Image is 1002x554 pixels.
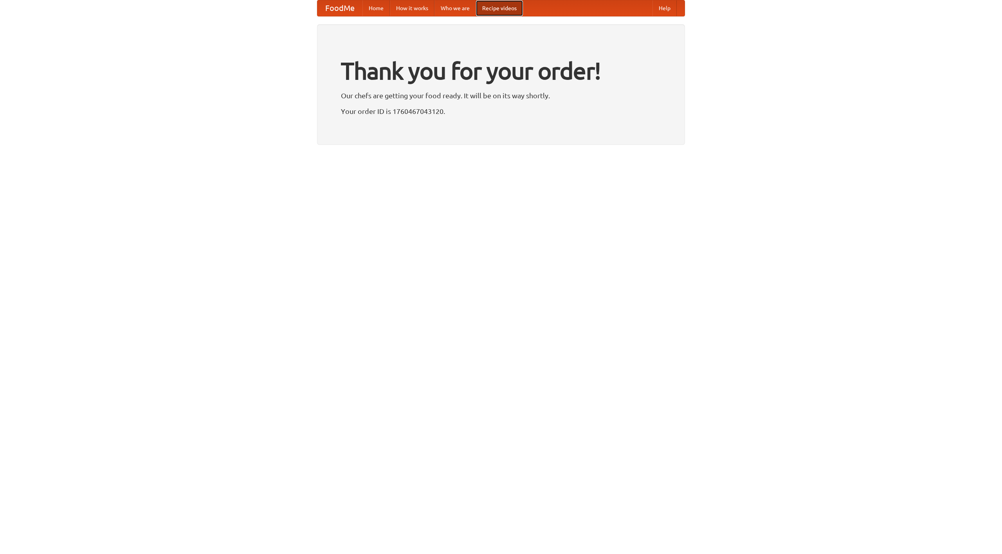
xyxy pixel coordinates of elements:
a: Recipe videos [476,0,523,16]
a: FoodMe [317,0,362,16]
h1: Thank you for your order! [341,52,661,90]
a: Help [652,0,677,16]
p: Our chefs are getting your food ready. It will be on its way shortly. [341,90,661,101]
p: Your order ID is 1760467043120. [341,105,661,117]
a: How it works [390,0,434,16]
a: Who we are [434,0,476,16]
a: Home [362,0,390,16]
